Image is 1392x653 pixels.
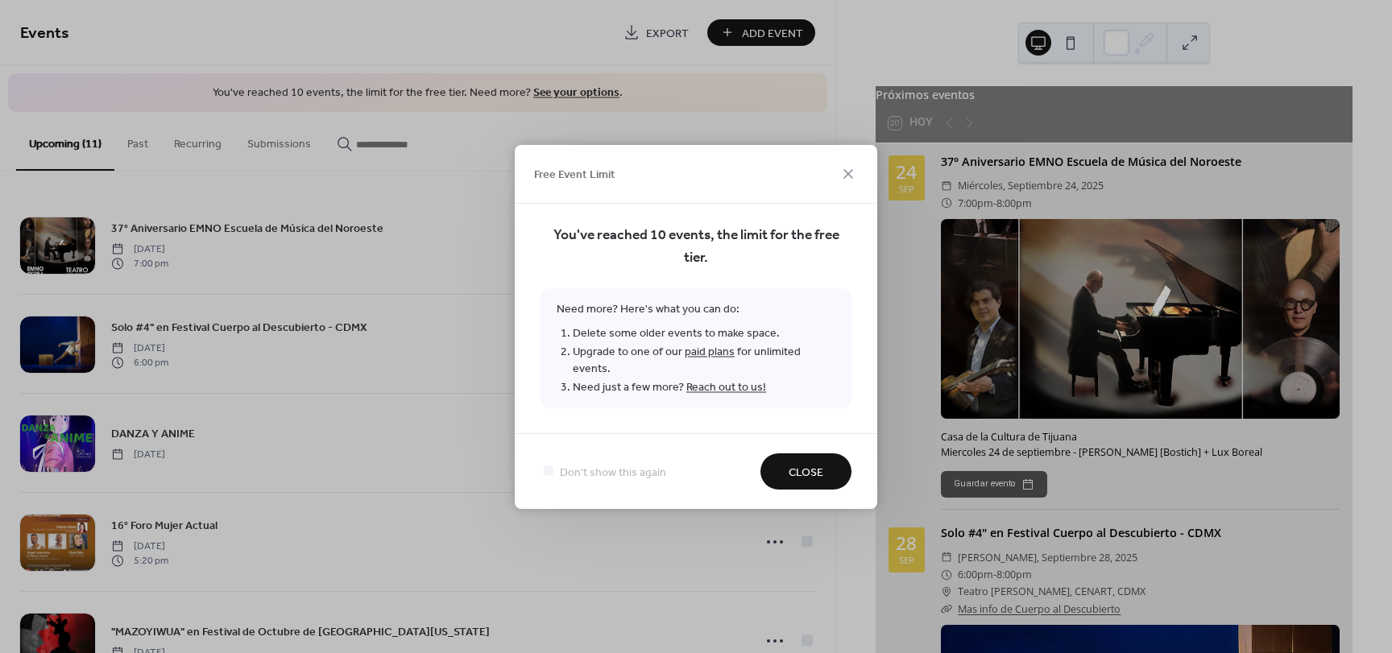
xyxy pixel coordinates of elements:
[573,324,835,342] li: Delete some older events to make space.
[541,224,851,269] span: You've reached 10 events, the limit for the free tier.
[560,464,666,481] span: Don't show this again
[541,288,851,408] span: Need more? Here's what you can do:
[573,378,835,396] li: Need just a few more?
[760,453,851,490] button: Close
[686,376,766,398] a: Reach out to us!
[534,167,615,184] span: Free Event Limit
[789,464,823,481] span: Close
[573,342,835,378] li: Upgrade to one of our for unlimited events.
[685,341,735,362] a: paid plans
